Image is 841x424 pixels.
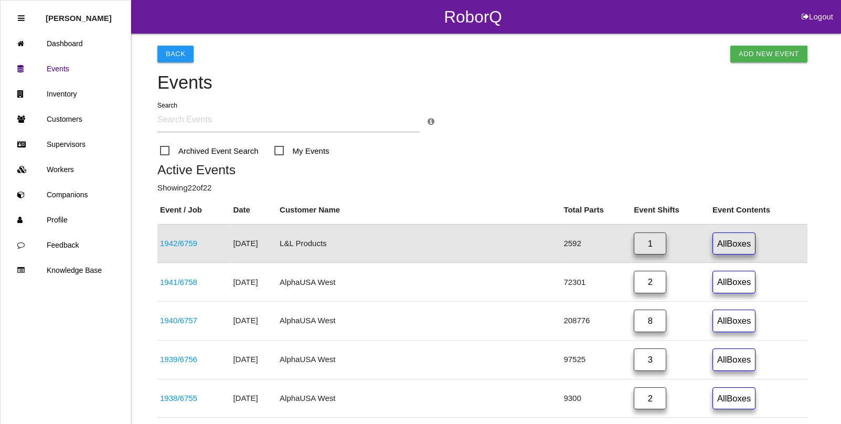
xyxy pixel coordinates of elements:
[230,224,277,263] td: [DATE]
[710,196,807,224] th: Event Contents
[230,196,277,224] th: Date
[277,196,561,224] th: Customer Name
[160,278,197,287] a: 1941/6758
[157,182,807,194] p: Showing 22 of 22
[157,108,420,132] input: Search Events
[157,73,807,93] h4: Events
[634,348,666,371] a: 3
[18,6,25,31] div: Close
[160,355,197,364] a: 1939/6756
[274,144,329,157] span: My Events
[230,379,277,418] td: [DATE]
[230,263,277,302] td: [DATE]
[160,277,228,289] div: S1873
[277,263,561,302] td: AlphaUSA West
[561,224,631,263] td: 2592
[712,310,755,332] a: AllBoxes
[46,6,112,23] p: Rosie Blandino
[712,348,755,371] a: AllBoxes
[561,379,631,418] td: 9300
[157,196,230,224] th: Event / Job
[1,56,131,81] a: Events
[730,46,807,62] a: Add New Event
[160,239,197,248] a: 1942/6759
[561,340,631,379] td: 97525
[160,144,259,157] span: Archived Event Search
[1,207,131,232] a: Profile
[277,379,561,418] td: AlphaUSA West
[1,258,131,283] a: Knowledge Base
[1,157,131,182] a: Workers
[1,81,131,107] a: Inventory
[561,196,631,224] th: Total Parts
[712,271,755,293] a: AllBoxes
[230,302,277,341] td: [DATE]
[230,340,277,379] td: [DATE]
[561,263,631,302] td: 72301
[157,101,177,110] label: Search
[631,196,710,224] th: Event Shifts
[1,132,131,157] a: Supervisors
[712,387,755,410] a: AllBoxes
[634,271,666,293] a: 2
[160,354,228,366] div: S2050-00
[277,302,561,341] td: AlphaUSA West
[428,117,434,126] a: Search Info
[712,232,755,255] a: AllBoxes
[634,232,666,255] a: 1
[157,46,194,62] button: Back
[1,182,131,207] a: Companions
[160,393,228,405] div: BA1194-02
[1,107,131,132] a: Customers
[1,31,131,56] a: Dashboard
[277,224,561,263] td: L&L Products
[157,163,807,177] h5: Active Events
[561,302,631,341] td: 208776
[160,238,228,250] div: 68232622AC-B
[634,310,666,332] a: 8
[1,232,131,258] a: Feedback
[160,316,197,325] a: 1940/6757
[160,394,197,402] a: 1938/6755
[160,315,228,327] div: K13360
[277,340,561,379] td: AlphaUSA West
[634,387,666,410] a: 2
